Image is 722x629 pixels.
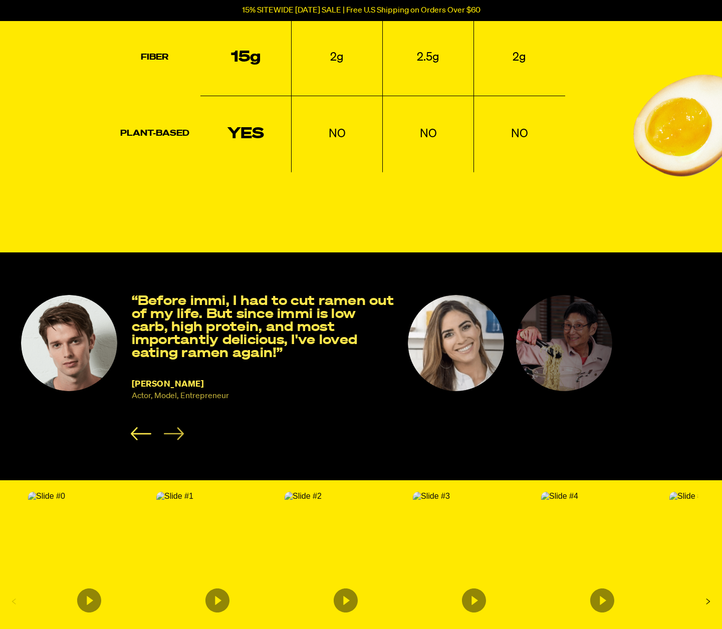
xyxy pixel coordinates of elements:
button: Previous slide [131,427,151,440]
th: Plant-based [109,96,200,172]
small: Actor, Model, Entrepreneur [132,392,229,401]
img: Ilana Muhlstein M.S., R.D.N. [408,295,504,391]
td: 15g [200,19,292,96]
td: 2.5g [383,19,474,96]
td: YES [200,96,292,172]
p: 15% SITEWIDE [DATE] SALE | Free U.S Shipping on Orders Over $60 [242,6,480,15]
td: NO [383,96,474,172]
td: NO [474,96,565,172]
td: 2g [474,19,565,96]
img: Patrick Schwarzenegger [21,295,117,391]
p: “Before immi, I had to cut ramen out of my life. But since immi is low carb, high protein, and mo... [132,295,395,360]
div: immi testimonials [11,295,712,440]
li: 6 of 8 [21,295,395,440]
td: NO [292,96,383,172]
button: Next slide [163,427,184,440]
span: [PERSON_NAME] [132,380,204,389]
td: 2g [292,19,383,96]
th: Fiber [109,19,200,96]
img: Lynja [516,295,612,391]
